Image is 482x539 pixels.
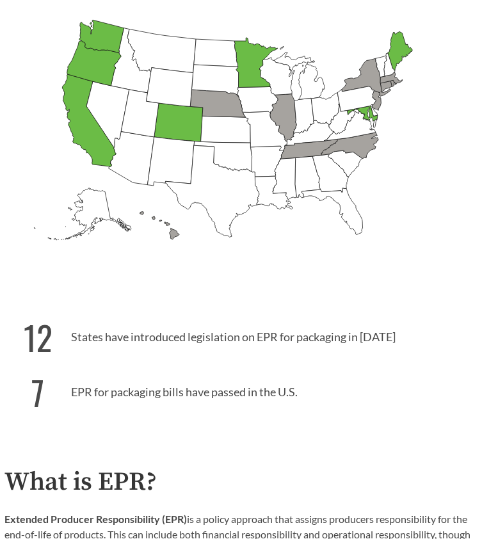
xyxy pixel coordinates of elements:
[21,312,54,362] strong: 12
[4,468,478,497] h2: What is EPR?
[4,362,478,417] p: EPR for packaging bills have passed in the U.S.
[4,307,478,362] p: States have introduced legislation on EPR for packaging in [DATE]
[21,367,54,417] strong: 7
[4,513,187,525] strong: Extended Producer Responsibility (EPR)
